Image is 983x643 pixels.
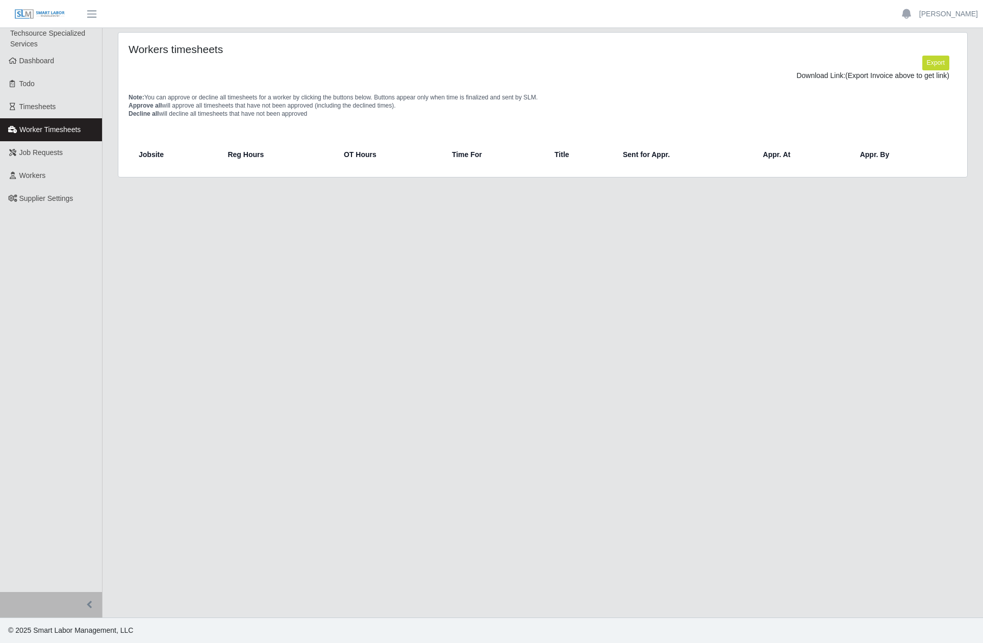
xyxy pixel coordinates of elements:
button: Export [922,56,949,70]
th: Reg Hours [219,142,336,167]
span: Workers [19,171,46,179]
span: Note: [129,94,144,101]
span: Dashboard [19,57,55,65]
p: You can approve or decline all timesheets for a worker by clicking the buttons below. Buttons app... [129,93,957,118]
th: OT Hours [336,142,444,167]
th: Jobsite [133,142,219,167]
span: Techsource Specialized Services [10,29,85,48]
span: (Export Invoice above to get link) [845,71,949,80]
th: Appr. At [755,142,852,167]
th: Title [546,142,615,167]
th: Appr. By [852,142,953,167]
img: SLM Logo [14,9,65,20]
span: Supplier Settings [19,194,73,202]
span: Timesheets [19,102,56,111]
span: Worker Timesheets [19,125,81,134]
h4: Workers timesheets [129,43,465,56]
span: Todo [19,80,35,88]
div: Download Link: [136,70,949,81]
span: © 2025 Smart Labor Management, LLC [8,626,133,634]
a: [PERSON_NAME] [919,9,978,19]
th: Sent for Appr. [615,142,755,167]
th: Time For [444,142,546,167]
span: Job Requests [19,148,63,157]
span: Approve all [129,102,162,109]
span: Decline all [129,110,159,117]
